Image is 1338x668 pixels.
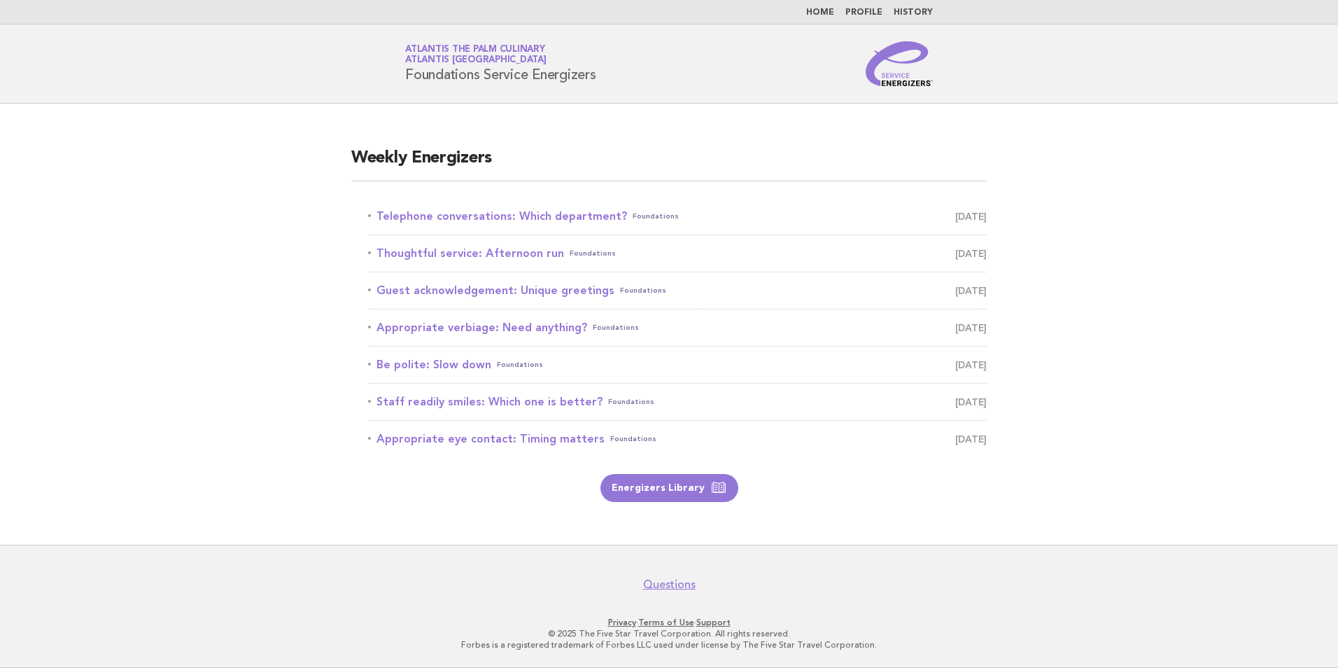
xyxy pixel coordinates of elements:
[593,318,639,338] span: Foundations
[368,318,987,338] a: Appropriate verbiage: Need anything?Foundations [DATE]
[955,355,987,375] span: [DATE]
[608,618,636,627] a: Privacy
[405,46,596,82] h1: Foundations Service Energizers
[955,281,987,300] span: [DATE]
[608,392,654,412] span: Foundations
[955,207,987,226] span: [DATE]
[368,429,987,449] a: Appropriate eye contact: Timing mattersFoundations [DATE]
[955,318,987,338] span: [DATE]
[241,617,1097,628] p: · ·
[600,474,738,502] a: Energizers Library
[368,392,987,412] a: Staff readily smiles: Which one is better?Foundations [DATE]
[351,147,987,181] h2: Weekly Energizers
[368,244,987,263] a: Thoughtful service: Afternoon runFoundations [DATE]
[620,281,666,300] span: Foundations
[696,618,731,627] a: Support
[241,628,1097,639] p: © 2025 The Five Star Travel Corporation. All rights reserved.
[955,429,987,449] span: [DATE]
[894,8,933,17] a: History
[638,618,694,627] a: Terms of Use
[570,244,616,263] span: Foundations
[610,429,656,449] span: Foundations
[405,56,547,65] span: Atlantis [GEOGRAPHIC_DATA]
[806,8,834,17] a: Home
[405,45,547,64] a: Atlantis The Palm CulinaryAtlantis [GEOGRAPHIC_DATA]
[241,639,1097,650] p: Forbes is a registered trademark of Forbes LLC used under license by The Five Star Travel Corpora...
[955,392,987,412] span: [DATE]
[497,355,543,375] span: Foundations
[845,8,882,17] a: Profile
[368,355,987,375] a: Be polite: Slow downFoundations [DATE]
[643,578,696,592] a: Questions
[866,41,933,86] img: Service Energizers
[368,281,987,300] a: Guest acknowledgement: Unique greetingsFoundations [DATE]
[955,244,987,263] span: [DATE]
[633,207,679,226] span: Foundations
[368,207,987,226] a: Telephone conversations: Which department?Foundations [DATE]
